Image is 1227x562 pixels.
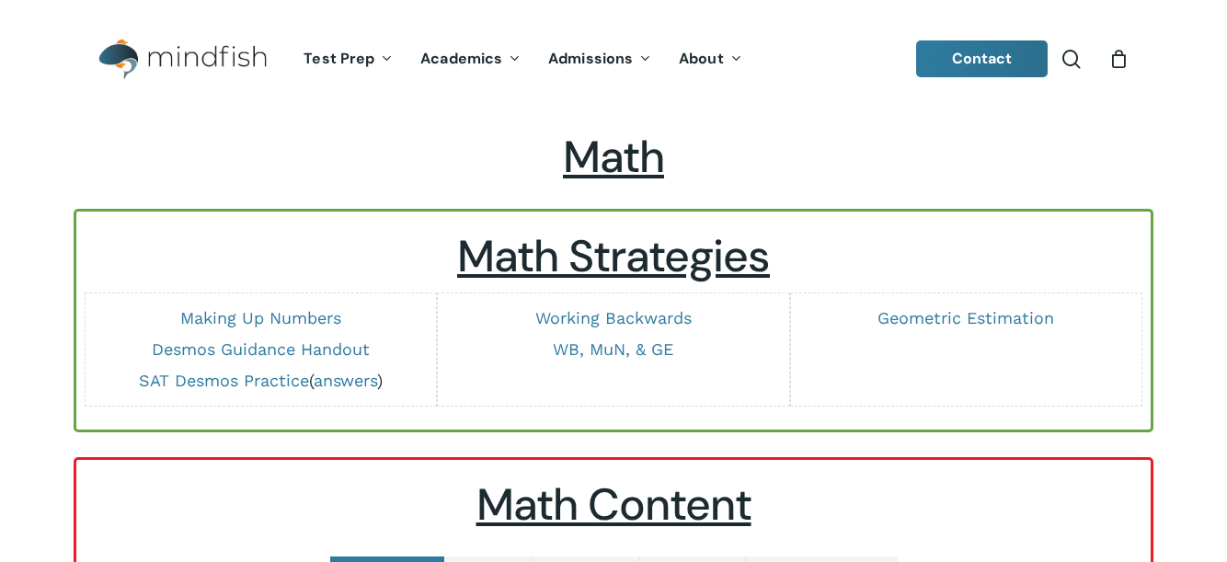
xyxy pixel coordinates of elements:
span: Academics [420,49,502,68]
a: Academics [407,52,534,67]
nav: Main Menu [290,25,755,94]
span: Test Prep [304,49,374,68]
span: Contact [952,49,1013,68]
a: Contact [916,40,1049,77]
a: About [665,52,756,67]
a: Test Prep [290,52,407,67]
a: Geometric Estimation [877,308,1054,327]
u: Math Content [476,476,751,533]
p: ( ) [95,370,427,392]
span: Math [563,128,664,186]
a: Cart [1108,49,1129,69]
a: Working Backwards [535,308,692,327]
a: Making Up Numbers [180,308,341,327]
u: Math Strategies [457,227,770,285]
a: Desmos Guidance Handout [152,339,370,359]
a: answers [314,371,377,390]
span: Admissions [548,49,633,68]
a: SAT Desmos Practice [139,371,309,390]
a: WB, MuN, & GE [553,339,673,359]
span: About [679,49,724,68]
a: Admissions [534,52,665,67]
header: Main Menu [74,25,1153,94]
